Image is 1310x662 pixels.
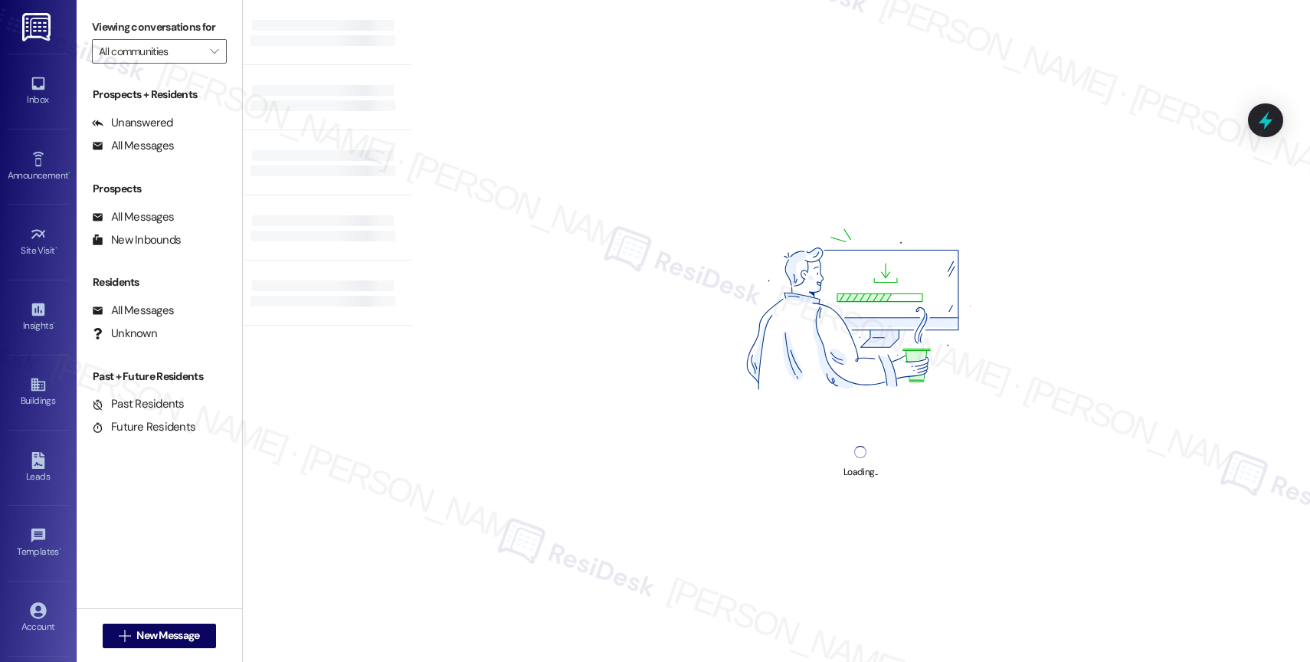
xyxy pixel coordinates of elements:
[77,369,242,385] div: Past + Future Residents
[92,326,157,342] div: Unknown
[92,138,174,154] div: All Messages
[8,372,69,413] a: Buildings
[92,232,181,248] div: New Inbounds
[8,297,69,338] a: Insights •
[92,209,174,225] div: All Messages
[8,523,69,564] a: Templates •
[92,419,195,435] div: Future Residents
[55,243,57,254] span: •
[136,628,199,644] span: New Message
[92,303,174,319] div: All Messages
[68,168,70,179] span: •
[77,274,242,290] div: Residents
[92,115,173,131] div: Unanswered
[92,15,227,39] label: Viewing conversations for
[77,87,242,103] div: Prospects + Residents
[8,70,69,112] a: Inbox
[210,45,218,57] i: 
[53,318,55,329] span: •
[92,396,185,412] div: Past Residents
[77,181,242,197] div: Prospects
[8,598,69,639] a: Account
[103,624,216,648] button: New Message
[59,544,61,555] span: •
[8,447,69,489] a: Leads
[8,221,69,263] a: Site Visit •
[843,464,878,480] div: Loading...
[22,13,54,41] img: ResiDesk Logo
[119,630,130,642] i: 
[99,39,202,64] input: All communities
